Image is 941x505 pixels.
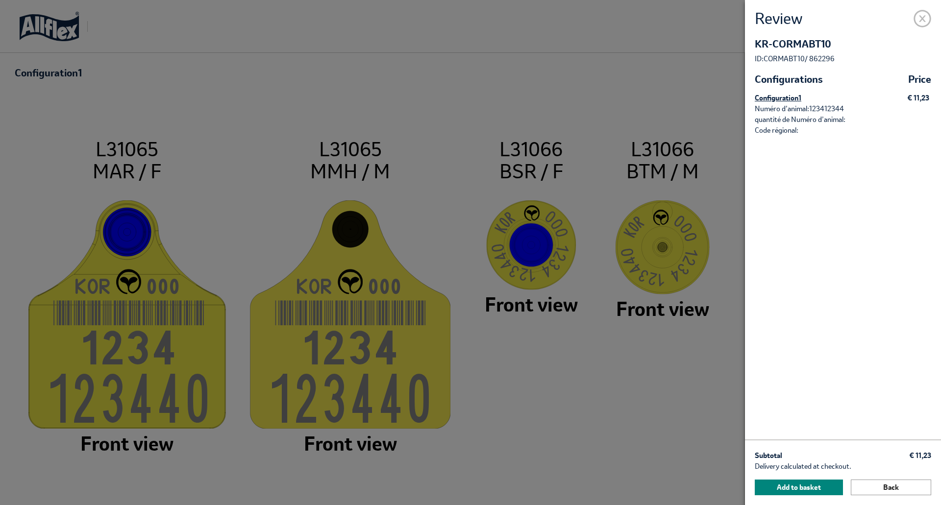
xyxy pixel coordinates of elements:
div: KR-CORMABT10 [755,37,931,51]
h4: Configuration 1 [755,93,801,103]
div: Configurations [755,74,931,85]
div: Delivery calculated at checkout. [755,461,931,472]
div: Subtotal [755,450,931,461]
button: Back [851,480,931,495]
div: ID: CORMABT10 / 862296 [755,53,931,64]
div: quantité de Numéro d’animal : [755,114,931,125]
div: € 11,23 [907,93,929,103]
button: Add to basket [755,480,843,495]
span: € 11,23 [909,450,931,461]
div: Numéro d’animal : 123412344 [755,103,931,114]
div: Code régional : [755,125,931,136]
span: Price [908,74,931,85]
